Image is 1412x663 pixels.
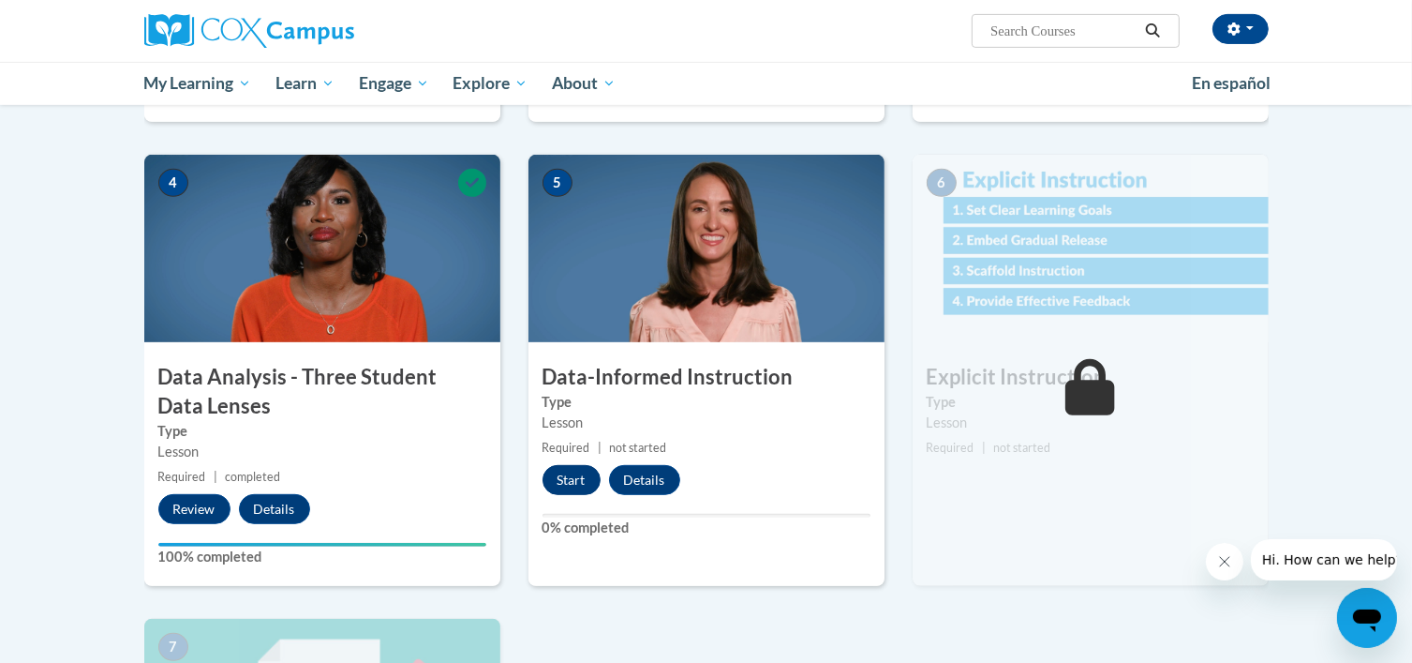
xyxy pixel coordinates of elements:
[1138,20,1167,42] button: Search
[927,392,1255,413] label: Type
[1180,64,1283,103] a: En español
[158,470,206,484] span: Required
[263,62,347,105] a: Learn
[609,465,680,495] button: Details
[144,155,500,342] img: Course Image
[440,62,540,105] a: Explore
[543,465,601,495] button: Start
[11,13,152,28] span: Hi. How can we help?
[158,633,188,661] span: 7
[988,20,1138,42] input: Search Courses
[543,169,572,197] span: 5
[158,442,486,462] div: Lesson
[913,155,1269,342] img: Course Image
[239,494,310,524] button: Details
[1206,543,1243,580] iframe: Close message
[552,72,616,95] span: About
[1192,73,1271,93] span: En español
[927,413,1255,433] div: Lesson
[993,441,1050,455] span: not started
[144,14,354,48] img: Cox Campus
[528,363,884,392] h3: Data-Informed Instruction
[116,62,1297,105] div: Main menu
[275,72,334,95] span: Learn
[158,547,486,567] label: 100% completed
[158,494,230,524] button: Review
[158,543,486,547] div: Your progress
[214,470,217,484] span: |
[158,169,188,197] span: 4
[158,421,486,442] label: Type
[453,72,528,95] span: Explore
[144,363,500,421] h3: Data Analysis - Three Student Data Lenses
[1337,588,1397,648] iframe: Button to launch messaging window
[528,155,884,342] img: Course Image
[347,62,441,105] a: Engage
[609,441,666,455] span: not started
[132,62,264,105] a: My Learning
[927,169,957,197] span: 6
[543,441,590,455] span: Required
[359,72,429,95] span: Engage
[598,441,602,455] span: |
[913,363,1269,392] h3: Explicit Instruction
[540,62,628,105] a: About
[225,470,280,484] span: completed
[543,518,870,538] label: 0% completed
[143,72,251,95] span: My Learning
[144,14,500,48] a: Cox Campus
[543,413,870,433] div: Lesson
[1212,14,1269,44] button: Account Settings
[1251,539,1397,580] iframe: Message from company
[543,392,870,413] label: Type
[982,441,986,455] span: |
[927,441,974,455] span: Required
